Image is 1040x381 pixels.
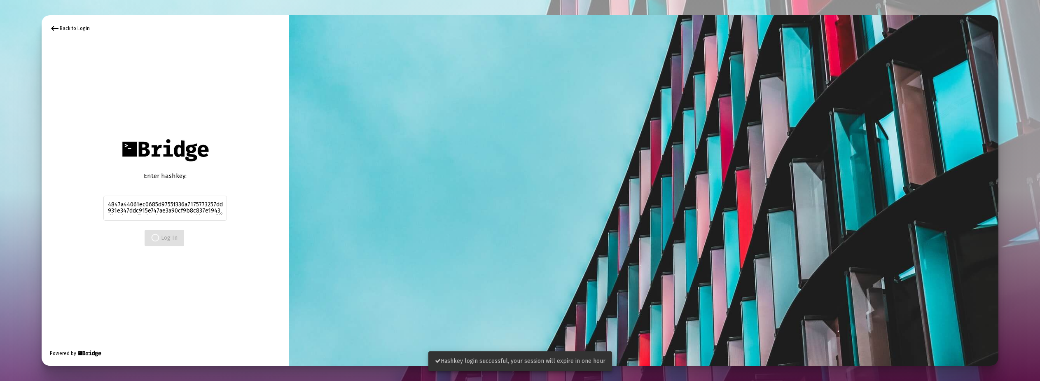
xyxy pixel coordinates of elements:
span: Hashkey login successful, your session will expire in one hour [435,358,605,365]
div: Back to Login [50,23,90,33]
div: Powered by [50,349,102,358]
mat-icon: keyboard_backspace [50,23,60,33]
img: Bridge Financial Technology Logo [118,135,212,166]
button: Log In [145,230,184,246]
span: Log In [151,234,178,241]
div: Enter hashkey: [103,172,227,180]
img: Bridge Financial Technology Logo [77,349,102,358]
